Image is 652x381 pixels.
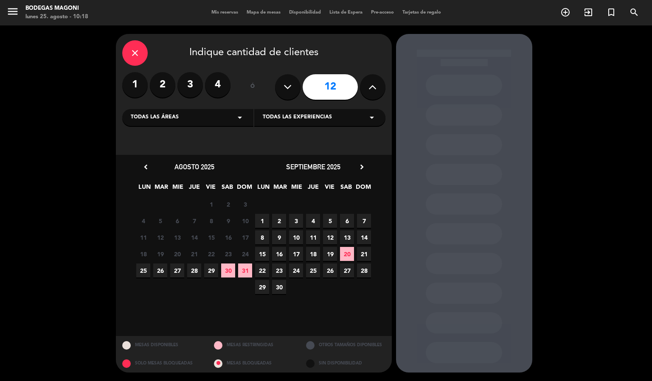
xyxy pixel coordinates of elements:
[187,230,201,244] span: 14
[340,230,354,244] span: 13
[255,230,269,244] span: 8
[255,247,269,261] span: 15
[323,230,337,244] span: 12
[289,182,304,196] span: MIE
[136,247,150,261] span: 18
[154,182,168,196] span: MAR
[204,263,218,277] span: 29
[204,197,218,211] span: 1
[285,10,325,15] span: Disponibilidad
[242,10,285,15] span: Mapa de mesas
[398,10,445,15] span: Tarjetas de regalo
[323,214,337,228] span: 5
[138,182,152,196] span: LUN
[357,263,371,277] span: 28
[237,182,251,196] span: DOM
[170,247,184,261] span: 20
[238,197,252,211] span: 3
[122,72,148,98] label: 1
[238,263,252,277] span: 31
[340,247,354,261] span: 20
[204,230,218,244] span: 15
[204,247,218,261] span: 22
[629,7,639,17] i: search
[122,40,385,66] div: Indique cantidad de clientes
[273,182,287,196] span: MAR
[367,112,377,123] i: arrow_drop_down
[174,162,214,171] span: agosto 2025
[221,247,235,261] span: 23
[289,214,303,228] span: 3
[323,247,337,261] span: 19
[205,72,230,98] label: 4
[204,182,218,196] span: VIE
[272,280,286,294] span: 30
[238,230,252,244] span: 17
[130,48,140,58] i: close
[255,263,269,277] span: 22
[606,7,616,17] i: turned_in_not
[306,182,320,196] span: JUE
[187,263,201,277] span: 28
[367,10,398,15] span: Pre-acceso
[221,197,235,211] span: 2
[356,182,370,196] span: DOM
[177,72,203,98] label: 3
[357,247,371,261] span: 21
[25,13,88,21] div: lunes 25. agosto - 10:18
[208,336,300,354] div: MESAS RESTRINGIDAS
[153,263,167,277] span: 26
[208,354,300,373] div: MESAS BLOQUEADAS
[221,230,235,244] span: 16
[204,214,218,228] span: 8
[221,214,235,228] span: 9
[221,263,235,277] span: 30
[25,4,88,13] div: Bodegas Magoni
[289,263,303,277] span: 24
[300,354,392,373] div: SIN DISPONIBILIDAD
[207,10,242,15] span: Mis reservas
[238,214,252,228] span: 10
[255,280,269,294] span: 29
[357,214,371,228] span: 7
[325,10,367,15] span: Lista de Espera
[272,263,286,277] span: 23
[256,182,270,196] span: LUN
[131,113,179,122] span: Todas las áreas
[136,263,150,277] span: 25
[150,72,175,98] label: 2
[272,214,286,228] span: 2
[187,247,201,261] span: 21
[6,5,19,18] i: menu
[306,247,320,261] span: 18
[357,230,371,244] span: 14
[187,182,201,196] span: JUE
[170,263,184,277] span: 27
[306,214,320,228] span: 4
[255,214,269,228] span: 1
[323,263,337,277] span: 26
[238,247,252,261] span: 24
[306,230,320,244] span: 11
[116,336,208,354] div: MESAS DISPONIBLES
[272,247,286,261] span: 16
[286,162,340,171] span: septiembre 2025
[300,336,392,354] div: OTROS TAMAÑOS DIPONIBLES
[6,5,19,21] button: menu
[153,247,167,261] span: 19
[170,230,184,244] span: 13
[153,214,167,228] span: 5
[263,113,332,122] span: Todas las experiencias
[239,72,267,102] div: ó
[220,182,234,196] span: SAB
[306,263,320,277] span: 25
[289,230,303,244] span: 10
[323,182,337,196] span: VIE
[153,230,167,244] span: 12
[339,182,353,196] span: SAB
[289,247,303,261] span: 17
[340,263,354,277] span: 27
[235,112,245,123] i: arrow_drop_down
[187,214,201,228] span: 7
[116,354,208,373] div: SOLO MESAS BLOQUEADAS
